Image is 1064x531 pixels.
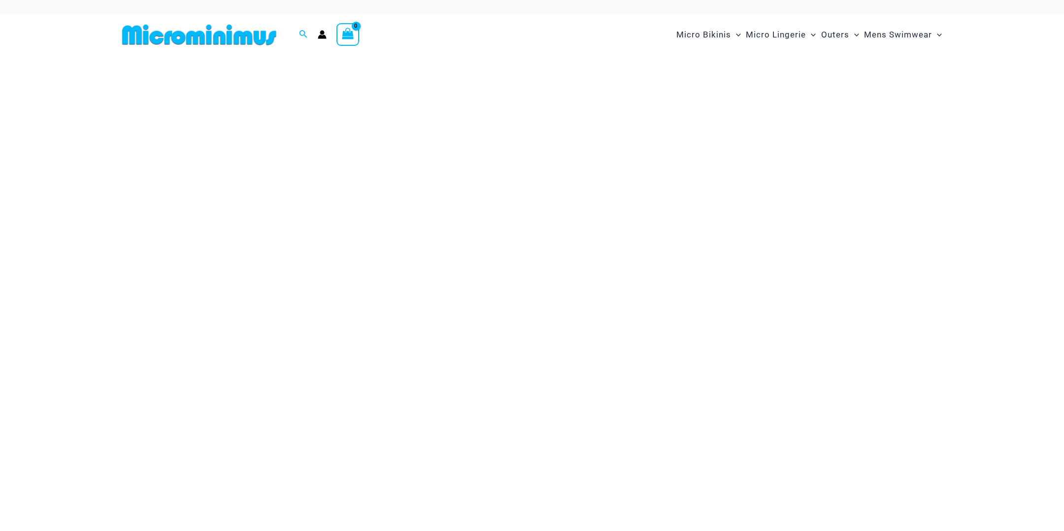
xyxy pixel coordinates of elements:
[674,20,743,50] a: Micro BikinisMenu ToggleMenu Toggle
[118,24,280,46] img: MM SHOP LOGO FLAT
[849,22,859,47] span: Menu Toggle
[299,29,308,41] a: Search icon link
[806,22,816,47] span: Menu Toggle
[743,20,818,50] a: Micro LingerieMenu ToggleMenu Toggle
[731,22,741,47] span: Menu Toggle
[676,22,731,47] span: Micro Bikinis
[864,22,932,47] span: Mens Swimwear
[318,30,327,39] a: Account icon link
[862,20,944,50] a: Mens SwimwearMenu ToggleMenu Toggle
[746,22,806,47] span: Micro Lingerie
[672,18,946,51] nav: Site Navigation
[932,22,942,47] span: Menu Toggle
[819,20,862,50] a: OutersMenu ToggleMenu Toggle
[336,23,359,46] a: View Shopping Cart, empty
[821,22,849,47] span: Outers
